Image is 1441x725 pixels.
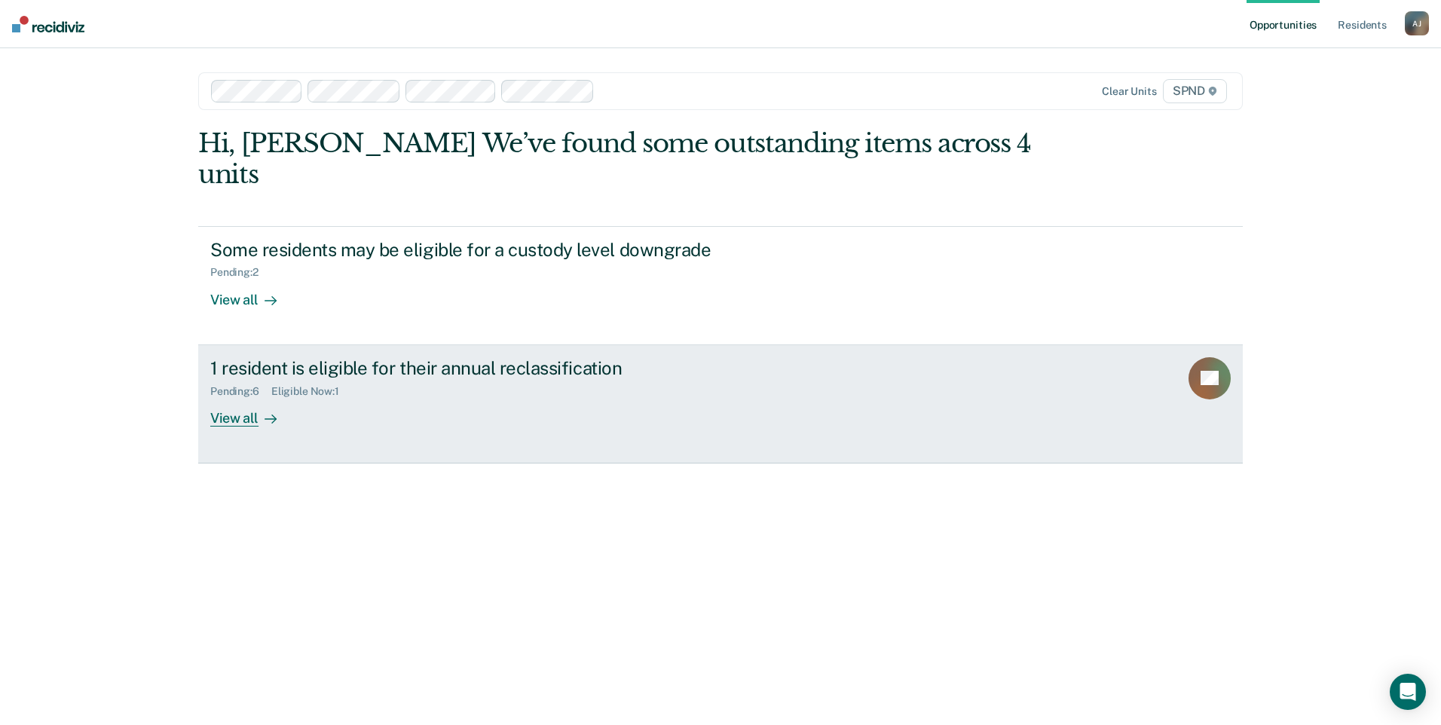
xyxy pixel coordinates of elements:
[210,357,739,379] div: 1 resident is eligible for their annual reclassification
[1390,674,1426,710] div: Open Intercom Messenger
[1163,79,1227,103] span: SPND
[210,266,271,279] div: Pending : 2
[198,226,1243,345] a: Some residents may be eligible for a custody level downgradePending:2View all
[271,385,351,398] div: Eligible Now : 1
[210,397,295,427] div: View all
[198,128,1034,190] div: Hi, [PERSON_NAME] We’ve found some outstanding items across 4 units
[1405,11,1429,35] div: A J
[198,345,1243,463] a: 1 resident is eligible for their annual reclassificationPending:6Eligible Now:1View all
[12,16,84,32] img: Recidiviz
[210,279,295,308] div: View all
[1405,11,1429,35] button: AJ
[210,239,739,261] div: Some residents may be eligible for a custody level downgrade
[210,385,271,398] div: Pending : 6
[1102,85,1157,98] div: Clear units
